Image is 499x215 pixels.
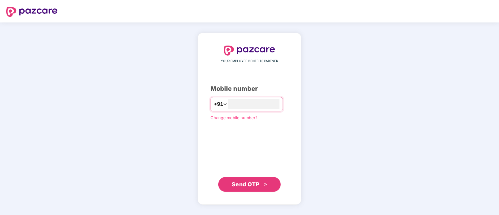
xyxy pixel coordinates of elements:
[224,46,275,56] img: logo
[232,181,259,188] span: Send OTP
[210,115,258,120] a: Change mobile number?
[218,177,281,192] button: Send OTPdouble-right
[223,102,227,106] span: down
[214,100,223,108] span: +91
[264,183,268,187] span: double-right
[6,7,57,17] img: logo
[221,59,278,64] span: YOUR EMPLOYEE BENEFITS PARTNER
[210,84,289,94] div: Mobile number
